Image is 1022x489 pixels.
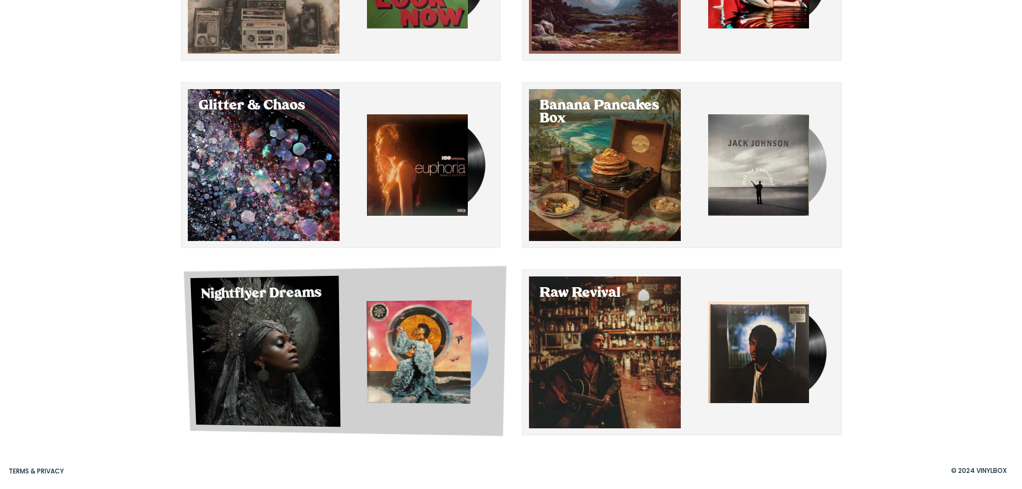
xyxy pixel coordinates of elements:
[522,269,842,435] button: Select Raw Revival
[9,466,64,476] a: Terms & Privacy
[190,276,340,427] div: Select Nightflyer Dreams
[529,89,681,241] div: Select Banana Pancakes Box
[529,276,681,428] div: Select Raw Revival
[540,287,670,300] h2: Raw Revival
[181,82,501,248] button: Select Glitter & Chaos
[198,100,329,113] h2: Glitter & Chaos
[188,89,340,241] div: Select Glitter & Chaos
[522,82,842,248] button: Select Banana Pancakes Box
[201,287,328,301] h2: Nightflyer Dreams
[540,100,670,126] h2: Banana Pancakes Box
[945,466,1013,476] div: © 2024 VinylBox
[181,269,501,435] button: Select Nightflyer Dreams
